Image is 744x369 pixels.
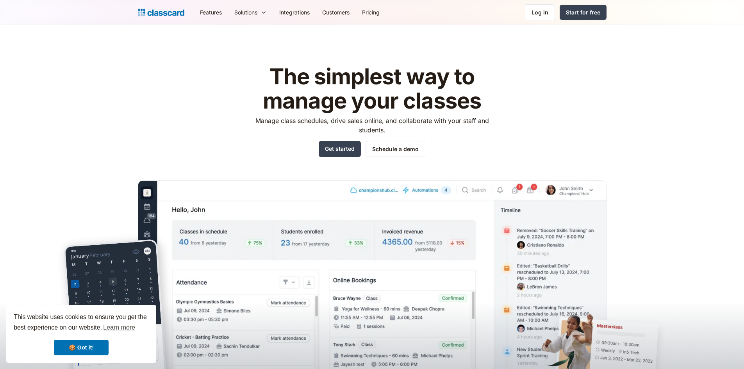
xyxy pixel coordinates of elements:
h1: The simplest way to manage your classes [248,65,496,113]
div: Solutions [228,4,273,21]
span: This website uses cookies to ensure you get the best experience on our website. [14,312,149,333]
a: Pricing [356,4,386,21]
div: Start for free [566,8,600,16]
div: Solutions [234,8,257,16]
a: Start for free [560,5,607,20]
a: learn more about cookies [102,322,136,333]
a: Schedule a demo [366,141,425,157]
a: Integrations [273,4,316,21]
a: Get started [319,141,361,157]
a: Log in [525,4,555,20]
a: Customers [316,4,356,21]
a: dismiss cookie message [54,340,109,355]
a: Features [194,4,228,21]
a: Logo [138,7,184,18]
p: Manage class schedules, drive sales online, and collaborate with your staff and students. [248,116,496,135]
div: cookieconsent [6,305,156,363]
div: Log in [532,8,548,16]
